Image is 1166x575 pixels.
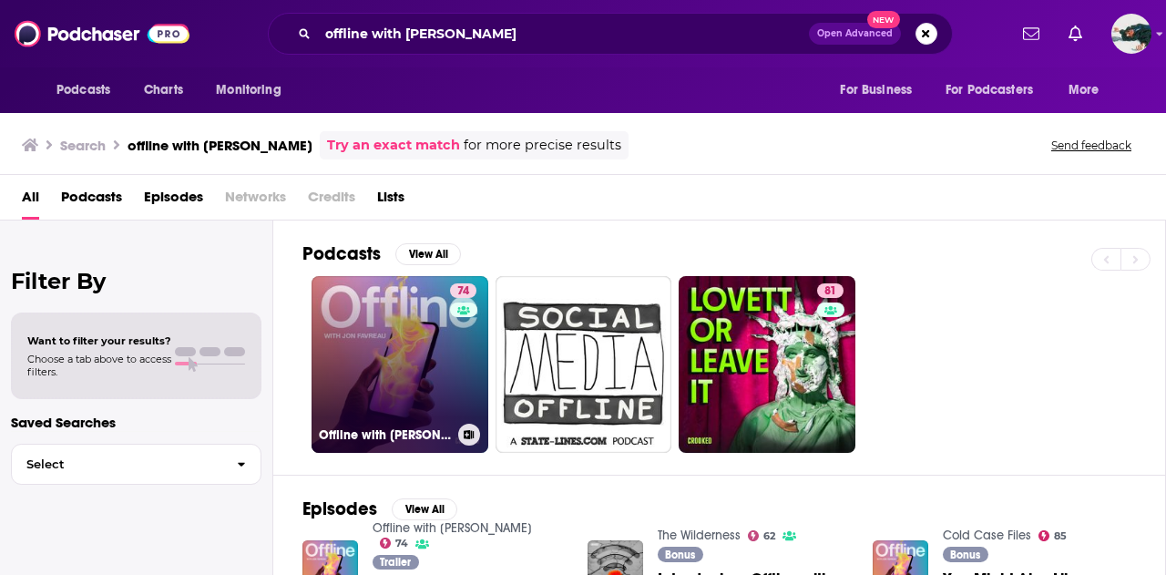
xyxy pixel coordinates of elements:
[27,334,171,347] span: Want to filter your results?
[56,77,110,103] span: Podcasts
[840,77,912,103] span: For Business
[763,532,775,540] span: 62
[268,13,953,55] div: Search podcasts, credits, & more...
[44,73,134,108] button: open menu
[380,557,411,568] span: Trailer
[1054,532,1067,540] span: 85
[827,73,935,108] button: open menu
[450,283,476,298] a: 74
[11,414,261,431] p: Saved Searches
[22,182,39,220] a: All
[748,530,776,541] a: 62
[824,282,836,301] span: 81
[1038,530,1068,541] a: 85
[934,73,1059,108] button: open menu
[950,549,980,560] span: Bonus
[373,520,532,536] a: Offline with Jon Favreau
[380,538,409,549] a: 74
[12,458,222,470] span: Select
[464,135,621,156] span: for more precise results
[11,268,261,294] h2: Filter By
[216,77,281,103] span: Monitoring
[1016,18,1047,49] a: Show notifications dropdown
[203,73,304,108] button: open menu
[809,23,901,45] button: Open AdvancedNew
[817,29,893,38] span: Open Advanced
[318,19,809,48] input: Search podcasts, credits, & more...
[302,498,377,520] h2: Episodes
[1111,14,1151,54] span: Logged in as fsg.publicity
[327,135,460,156] a: Try an exact match
[1111,14,1151,54] button: Show profile menu
[1056,73,1122,108] button: open menu
[1046,138,1137,153] button: Send feedback
[395,539,408,548] span: 74
[27,353,171,378] span: Choose a tab above to access filters.
[302,242,461,265] a: PodcastsView All
[665,549,695,560] span: Bonus
[132,73,194,108] a: Charts
[1061,18,1089,49] a: Show notifications dropdown
[302,242,381,265] h2: Podcasts
[11,444,261,485] button: Select
[60,137,106,154] h3: Search
[867,11,900,28] span: New
[392,498,457,520] button: View All
[144,77,183,103] span: Charts
[817,283,844,298] a: 81
[225,182,286,220] span: Networks
[144,182,203,220] a: Episodes
[15,16,189,51] img: Podchaser - Follow, Share and Rate Podcasts
[943,528,1031,543] a: Cold Case Files
[457,282,469,301] span: 74
[679,276,855,453] a: 81
[1069,77,1100,103] span: More
[61,182,122,220] a: Podcasts
[395,243,461,265] button: View All
[128,137,312,154] h3: offline with [PERSON_NAME]
[1111,14,1151,54] img: User Profile
[312,276,488,453] a: 74Offline with [PERSON_NAME]
[319,427,451,443] h3: Offline with [PERSON_NAME]
[308,182,355,220] span: Credits
[377,182,404,220] a: Lists
[946,77,1033,103] span: For Podcasters
[658,528,741,543] a: The Wilderness
[302,498,457,520] a: EpisodesView All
